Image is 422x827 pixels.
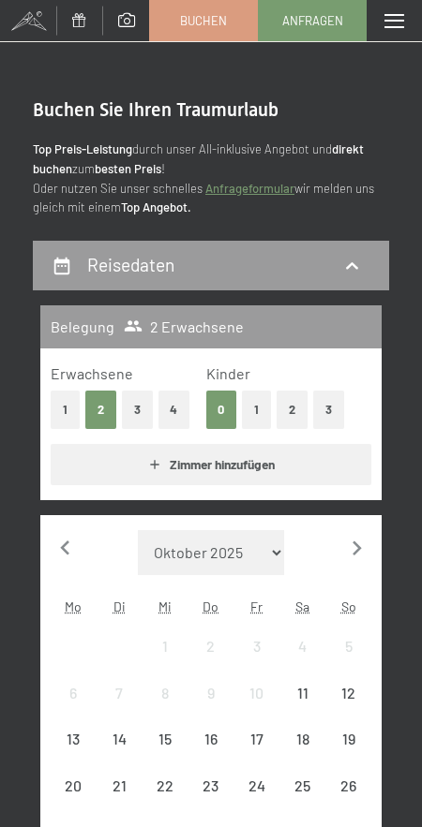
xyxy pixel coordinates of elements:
[325,670,371,716] div: Anreise nicht möglich
[144,639,187,681] div: 1
[143,716,188,762] div: Anreise nicht möglich
[188,670,234,716] div: Thu Oct 09 2025
[51,530,80,564] button: Vorheriger Monat
[143,623,188,669] div: Anreise nicht möglich
[51,670,97,716] div: Anreise nicht möglich
[203,598,219,614] abbr: Donnerstag
[144,778,187,820] div: 22
[33,98,279,121] span: Buchen Sie Ihren Traumurlaub
[234,670,279,716] div: Anreise nicht möglich
[85,391,116,429] button: 2
[325,763,371,809] div: Sun Oct 26 2025
[188,763,234,809] div: Anreise nicht möglich
[234,763,279,809] div: Anreise nicht möglich
[97,670,143,716] div: Tue Oct 07 2025
[51,763,97,809] div: Mon Oct 20 2025
[250,598,263,614] abbr: Freitag
[53,778,95,820] div: 20
[327,639,369,681] div: 5
[190,778,233,820] div: 23
[97,716,143,762] div: Anreise nicht möglich
[188,623,234,669] div: Thu Oct 02 2025
[98,686,141,728] div: 7
[122,391,153,429] button: 3
[281,778,324,820] div: 25
[325,716,371,762] div: Anreise nicht möglich
[242,391,271,429] button: 1
[188,763,234,809] div: Thu Oct 23 2025
[235,731,278,774] div: 17
[259,1,366,40] a: Anfragen
[279,763,325,809] div: Sat Oct 25 2025
[188,670,234,716] div: Anreise nicht möglich
[281,731,324,774] div: 18
[51,670,97,716] div: Mon Oct 06 2025
[279,670,325,716] div: Sat Oct 11 2025
[190,686,233,728] div: 9
[143,623,188,669] div: Wed Oct 01 2025
[190,639,233,681] div: 2
[235,778,278,820] div: 24
[97,763,143,809] div: Tue Oct 21 2025
[279,716,325,762] div: Sat Oct 18 2025
[51,391,80,429] button: 1
[144,731,187,774] div: 15
[206,391,237,429] button: 0
[51,763,97,809] div: Anreise nicht möglich
[325,670,371,716] div: Sun Oct 12 2025
[121,199,191,214] strong: Top Angebot.
[180,12,227,29] span: Buchen
[33,141,364,176] strong: direkt buchen
[97,763,143,809] div: Anreise nicht möglich
[327,778,369,820] div: 26
[277,391,308,429] button: 2
[234,763,279,809] div: Fri Oct 24 2025
[124,317,245,337] span: 2 Erwachsene
[188,716,234,762] div: Thu Oct 16 2025
[279,670,325,716] div: Anreise nicht möglich
[325,763,371,809] div: Anreise nicht möglich
[190,731,233,774] div: 16
[143,670,188,716] div: Wed Oct 08 2025
[206,364,250,382] span: Kinder
[295,598,309,614] abbr: Samstag
[158,598,172,614] abbr: Mittwoch
[325,623,371,669] div: Sun Oct 05 2025
[188,623,234,669] div: Anreise nicht möglich
[98,731,141,774] div: 14
[98,778,141,820] div: 21
[51,317,114,337] h3: Belegung
[65,598,82,614] abbr: Montag
[327,686,369,728] div: 12
[234,670,279,716] div: Fri Oct 10 2025
[188,716,234,762] div: Anreise nicht möglich
[97,670,143,716] div: Anreise nicht möglich
[282,12,343,29] span: Anfragen
[143,763,188,809] div: Anreise nicht möglich
[33,141,132,156] strong: Top Preis-Leistung
[279,623,325,669] div: Anreise nicht möglich
[325,623,371,669] div: Anreise nicht möglich
[51,716,97,762] div: Mon Oct 13 2025
[234,623,279,669] div: Fri Oct 03 2025
[327,731,369,774] div: 19
[279,623,325,669] div: Sat Oct 04 2025
[342,530,371,564] button: Nächster Monat
[325,716,371,762] div: Sun Oct 19 2025
[113,598,126,614] abbr: Dienstag
[53,686,95,728] div: 6
[235,639,278,681] div: 3
[143,716,188,762] div: Wed Oct 15 2025
[234,623,279,669] div: Anreise nicht möglich
[53,731,95,774] div: 13
[150,1,257,40] a: Buchen
[281,686,324,728] div: 11
[95,161,161,176] strong: besten Preis
[144,686,187,728] div: 8
[234,716,279,762] div: Fri Oct 17 2025
[313,391,344,429] button: 3
[234,716,279,762] div: Anreise nicht möglich
[205,181,294,196] a: Anfrageformular
[341,598,356,614] abbr: Sonntag
[51,444,371,485] button: Zimmer hinzufügen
